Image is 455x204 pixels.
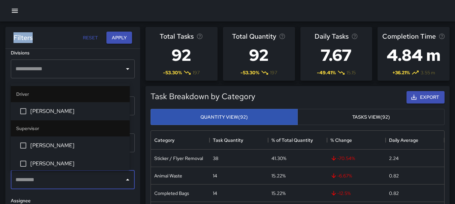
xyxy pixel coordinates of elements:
div: % of Total Quantity [268,131,327,150]
button: Close [123,175,132,185]
div: 14 [213,190,217,197]
div: % Change [330,131,352,150]
button: Quantity View(92) [151,109,298,125]
span: 197 [193,69,200,76]
button: Apply [106,32,132,44]
span: [PERSON_NAME] [30,141,124,150]
div: 2.24 [389,155,399,162]
div: Sticker / Flyer Removal [154,155,203,162]
div: Daily Average [386,131,444,150]
li: Supervisor [11,120,130,136]
div: Completed Bags [154,190,189,197]
div: 14 [213,172,217,179]
div: 0.82 [389,172,399,179]
span: [PERSON_NAME] [30,107,124,115]
svg: Total number of tasks in the selected period, compared to the previous period. [196,33,203,40]
div: 41.30% [271,155,286,162]
span: Total Quantity [232,31,276,42]
span: + 36.21 % [392,69,410,76]
button: Open [123,64,132,74]
svg: Total task quantity in the selected period, compared to the previous period. [279,33,286,40]
h6: Filters [13,32,33,43]
span: -53.30 % [240,69,259,76]
span: 3.55 m [421,69,435,76]
span: -53.30 % [163,69,182,76]
span: 197 [270,69,277,76]
svg: Average number of tasks per day in the selected period, compared to the previous period. [351,33,358,40]
span: 15.15 [347,69,356,76]
h3: 4.84 m [382,42,445,69]
button: Export [407,91,445,104]
div: Category [154,131,174,150]
button: Reset [79,32,101,44]
span: -49.41 % [317,69,336,76]
div: 0.82 [389,190,399,197]
span: Total Tasks [160,31,194,42]
span: -6.67 % [330,172,352,179]
div: 38 [213,155,218,162]
li: Driver [11,86,130,102]
span: Completion Time [382,31,436,42]
div: Task Quantity [213,131,243,150]
div: % Change [327,131,386,150]
h3: 7.67 [315,42,358,69]
button: Tasks View(92) [297,109,445,125]
span: Daily Tasks [315,31,349,42]
div: Daily Average [389,131,418,150]
span: [PERSON_NAME] [30,160,124,168]
div: % of Total Quantity [271,131,313,150]
span: -70.54 % [330,155,355,162]
h3: 92 [232,42,286,69]
svg: Average time taken to complete tasks in the selected period, compared to the previous period. [438,33,445,40]
h3: 92 [160,42,203,69]
div: Category [151,131,209,150]
span: -12.5 % [330,190,351,197]
div: Task Quantity [209,131,268,150]
div: 15.22% [271,190,286,197]
h6: Divisions [11,49,135,57]
div: Animal Waste [154,172,182,179]
h5: Task Breakdown by Category [151,91,255,102]
div: 15.22% [271,172,286,179]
